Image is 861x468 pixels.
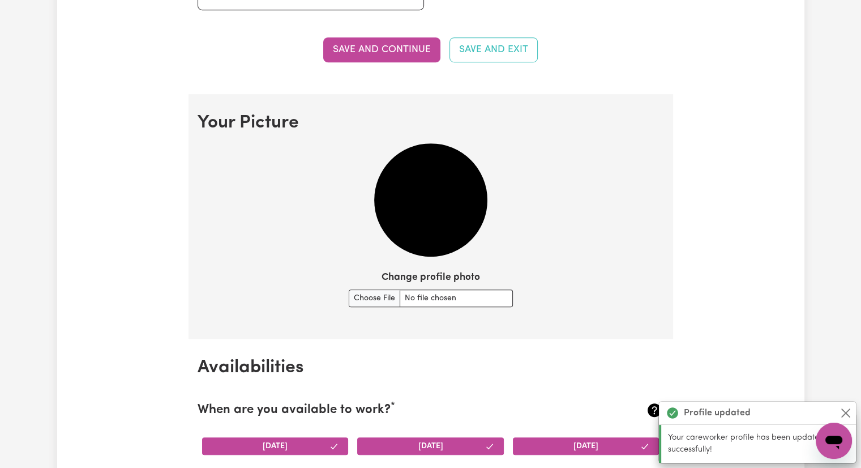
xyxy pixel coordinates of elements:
button: [DATE] [357,437,504,455]
button: [DATE] [202,437,349,455]
h2: Availabilities [198,357,664,378]
button: Save and continue [323,37,440,62]
h2: When are you available to work? [198,403,586,418]
button: Close [839,406,853,420]
iframe: Button to launch messaging window [816,423,852,459]
img: Your current profile image [374,143,487,257]
p: Your careworker profile has been updated successfully! [668,432,849,456]
button: [DATE] [513,437,659,455]
button: Save and Exit [449,37,538,62]
strong: Profile updated [684,406,751,420]
label: Change profile photo [382,270,480,285]
h2: Your Picture [198,112,664,134]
